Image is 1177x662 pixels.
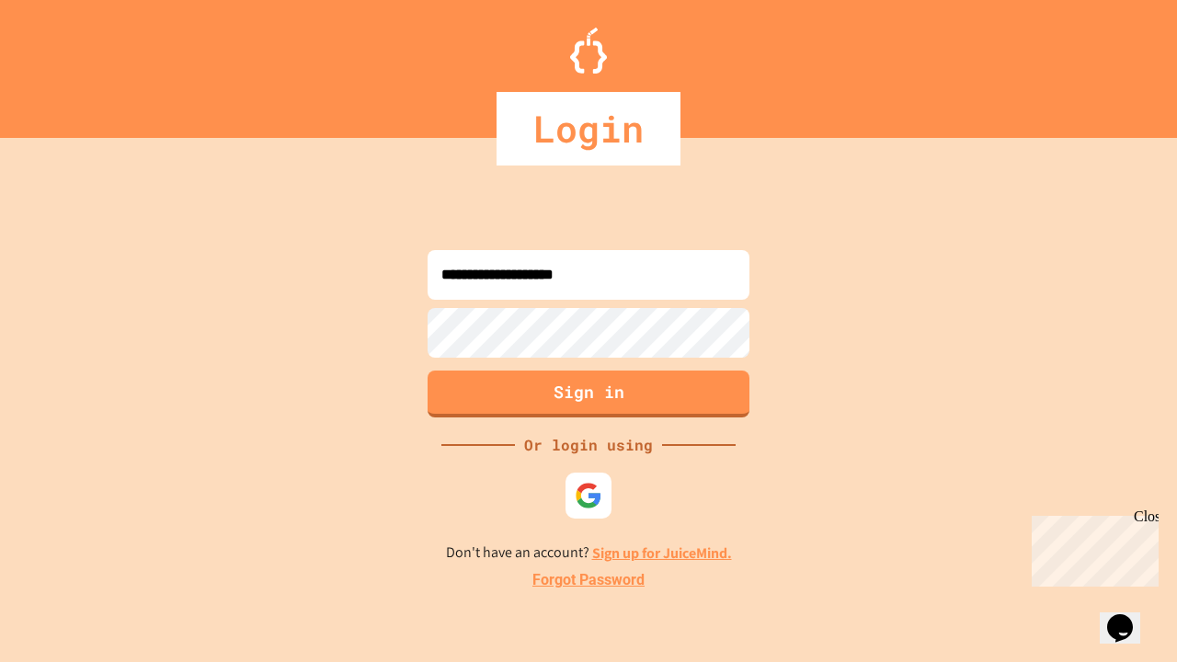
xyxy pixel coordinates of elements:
iframe: chat widget [1100,588,1159,644]
div: Chat with us now!Close [7,7,127,117]
button: Sign in [428,371,749,417]
div: Or login using [515,434,662,456]
a: Sign up for JuiceMind. [592,543,732,563]
img: google-icon.svg [575,482,602,509]
div: Login [497,92,680,165]
img: Logo.svg [570,28,607,74]
p: Don't have an account? [446,542,732,565]
iframe: chat widget [1024,508,1159,587]
a: Forgot Password [532,569,645,591]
